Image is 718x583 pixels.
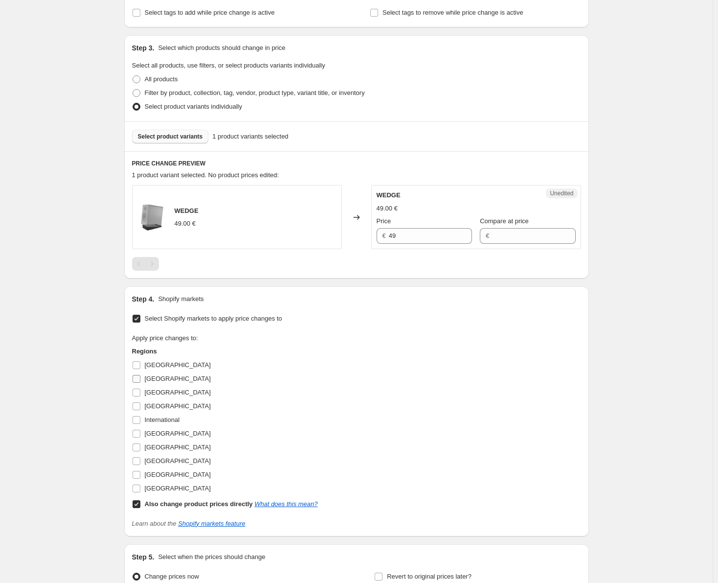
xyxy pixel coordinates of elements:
[377,217,391,225] span: Price
[132,171,279,179] span: 1 product variant selected. No product prices edited:
[132,552,155,562] h2: Step 5.
[158,294,203,304] p: Shopify markets
[145,9,275,16] span: Select tags to add while price change is active
[145,75,178,83] span: All products
[137,203,167,232] img: ESSSPEAKERWEDGEBK_O_4_80x.jpg
[132,130,209,143] button: Select product variants
[132,160,581,167] h6: PRICE CHANGE PREVIEW
[377,191,401,199] span: WEDGE
[145,361,211,369] span: [GEOGRAPHIC_DATA]
[145,315,282,322] span: Select Shopify markets to apply price changes to
[145,416,180,423] span: International
[377,204,398,213] div: 49.00 €
[138,133,203,140] span: Select product variants
[254,500,317,508] a: What does this mean?
[132,347,318,356] h3: Regions
[382,9,523,16] span: Select tags to remove while price change is active
[387,573,471,580] span: Revert to original prices later?
[480,217,529,225] span: Compare at price
[132,62,325,69] span: Select all products, use filters, or select products variants individually
[145,573,199,580] span: Change prices now
[212,132,288,141] span: 1 product variants selected
[132,520,246,527] i: Learn about the
[145,457,211,465] span: [GEOGRAPHIC_DATA]
[175,207,199,214] span: WEDGE
[132,294,155,304] h2: Step 4.
[145,430,211,437] span: [GEOGRAPHIC_DATA]
[178,520,245,527] a: Shopify markets feature
[145,443,211,451] span: [GEOGRAPHIC_DATA]
[145,402,211,410] span: [GEOGRAPHIC_DATA]
[145,389,211,396] span: [GEOGRAPHIC_DATA]
[145,471,211,478] span: [GEOGRAPHIC_DATA]
[132,257,159,271] nav: Pagination
[145,375,211,382] span: [GEOGRAPHIC_DATA]
[158,43,285,53] p: Select which products should change in price
[175,219,196,229] div: 49.00 €
[550,189,573,197] span: Unedited
[145,89,365,96] span: Filter by product, collection, tag, vendor, product type, variant title, or inventory
[486,232,489,239] span: €
[145,103,242,110] span: Select product variants individually
[145,485,211,492] span: [GEOGRAPHIC_DATA]
[382,232,386,239] span: €
[145,500,253,508] b: Also change product prices directly
[132,43,155,53] h2: Step 3.
[132,334,198,342] span: Apply price changes to:
[158,552,265,562] p: Select when the prices should change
